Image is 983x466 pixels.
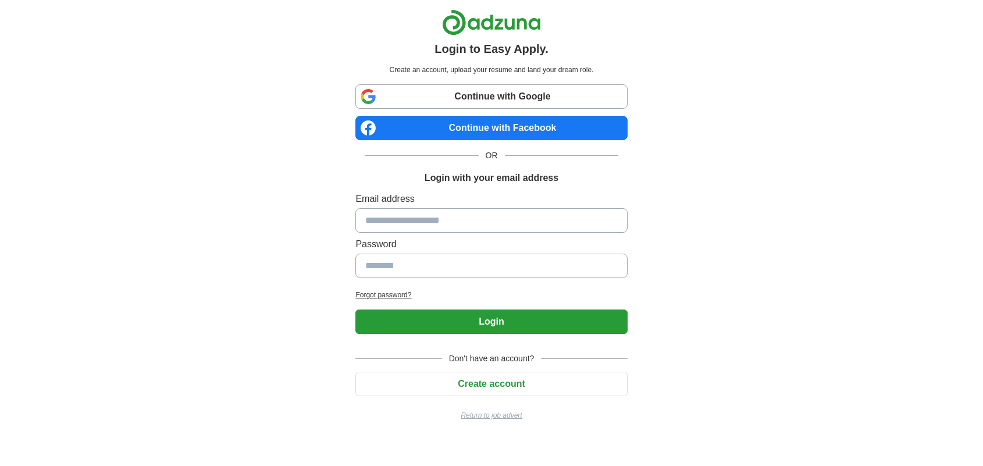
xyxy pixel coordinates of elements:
p: Create an account, upload your resume and land your dream role. [358,65,625,75]
a: Continue with Google [355,84,627,109]
span: Don't have an account? [442,353,542,365]
a: Forgot password? [355,290,627,300]
h1: Login to Easy Apply. [434,40,549,58]
label: Email address [355,192,627,206]
a: Return to job advert [355,410,627,421]
label: Password [355,237,627,251]
a: Continue with Facebook [355,116,627,140]
button: Create account [355,372,627,396]
span: OR [479,150,505,162]
button: Login [355,310,627,334]
a: Create account [355,379,627,389]
img: Adzuna logo [442,9,541,35]
h1: Login with your email address [425,171,558,185]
